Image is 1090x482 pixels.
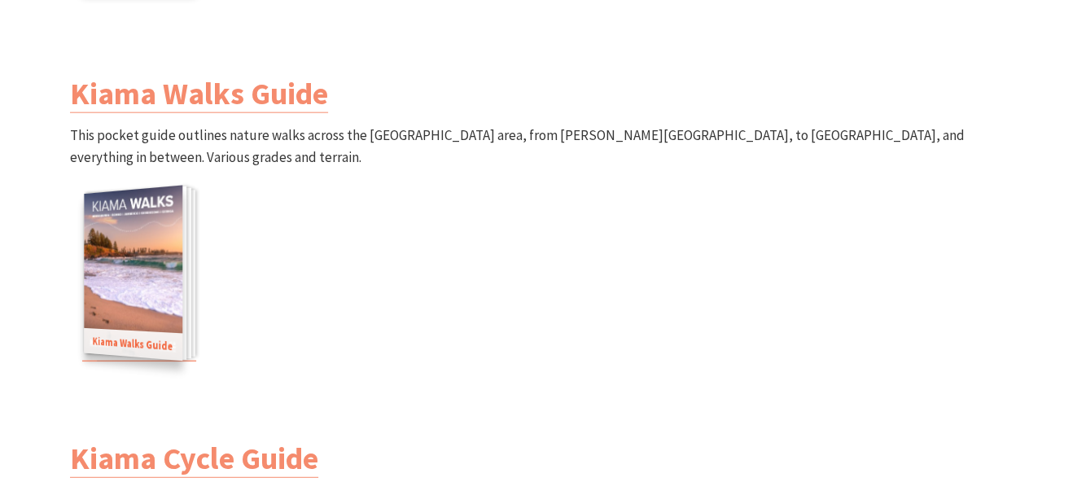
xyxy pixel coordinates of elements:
[82,193,196,361] a: Kiama Walks GuideKiama Walks Guide
[70,74,328,113] a: Kiama Walks Guide
[70,125,1021,374] p: This pocket guide outlines nature walks across the [GEOGRAPHIC_DATA] area, from [PERSON_NAME][GEO...
[84,329,182,361] span: Kiama Walks Guide
[84,186,182,361] img: Kiama Walks Guide
[70,439,318,478] a: Kiama Cycle Guide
